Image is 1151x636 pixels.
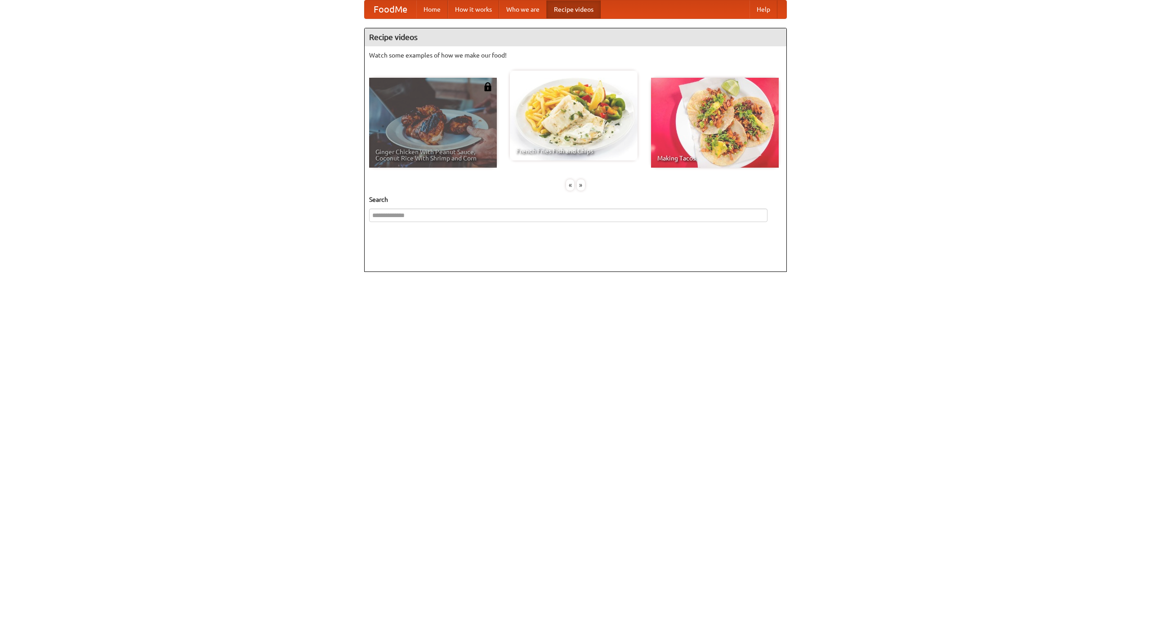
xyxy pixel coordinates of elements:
a: How it works [448,0,499,18]
a: FoodMe [365,0,416,18]
a: Who we are [499,0,547,18]
div: « [566,179,574,191]
a: French Fries Fish and Chips [510,71,638,160]
span: Making Tacos [657,155,772,161]
img: 483408.png [483,82,492,91]
a: Help [749,0,777,18]
a: Making Tacos [651,78,779,168]
div: » [577,179,585,191]
h4: Recipe videos [365,28,786,46]
span: French Fries Fish and Chips [516,148,631,154]
h5: Search [369,195,782,204]
a: Recipe videos [547,0,601,18]
a: Home [416,0,448,18]
p: Watch some examples of how we make our food! [369,51,782,60]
